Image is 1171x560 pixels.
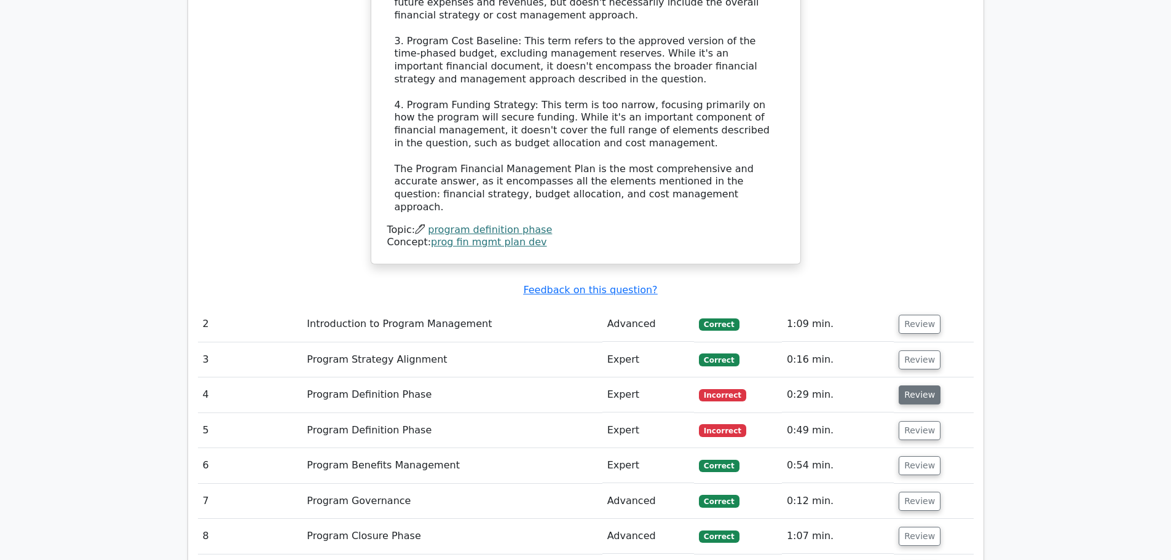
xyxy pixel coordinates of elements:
td: Advanced [602,307,694,342]
td: Advanced [602,484,694,519]
span: Correct [699,353,739,366]
td: Expert [602,413,694,448]
td: Program Benefits Management [302,448,602,483]
button: Review [899,456,940,475]
td: Advanced [602,519,694,554]
td: Introduction to Program Management [302,307,602,342]
span: Correct [699,530,739,543]
td: Expert [602,342,694,377]
td: Program Definition Phase [302,413,602,448]
td: 3 [198,342,302,377]
div: Topic: [387,224,784,237]
button: Review [899,527,940,546]
span: Correct [699,495,739,507]
td: Expert [602,448,694,483]
td: Program Strategy Alignment [302,342,602,377]
td: 7 [198,484,302,519]
span: Incorrect [699,389,746,401]
td: 1:07 min. [782,519,894,554]
span: Correct [699,460,739,472]
a: Feedback on this question? [523,284,657,296]
td: 0:29 min. [782,377,894,412]
button: Review [899,421,940,440]
button: Review [899,492,940,511]
td: 6 [198,448,302,483]
td: Expert [602,377,694,412]
button: Review [899,350,940,369]
td: 0:16 min. [782,342,894,377]
td: 4 [198,377,302,412]
td: 0:54 min. [782,448,894,483]
button: Review [899,315,940,334]
td: 0:12 min. [782,484,894,519]
td: 0:49 min. [782,413,894,448]
td: 5 [198,413,302,448]
a: prog fin mgmt plan dev [431,236,547,248]
span: Correct [699,318,739,331]
td: Program Governance [302,484,602,519]
td: Program Closure Phase [302,519,602,554]
button: Review [899,385,940,404]
td: 1:09 min. [782,307,894,342]
td: Program Definition Phase [302,377,602,412]
div: Concept: [387,236,784,249]
a: program definition phase [428,224,552,235]
td: 2 [198,307,302,342]
span: Incorrect [699,424,746,436]
td: 8 [198,519,302,554]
